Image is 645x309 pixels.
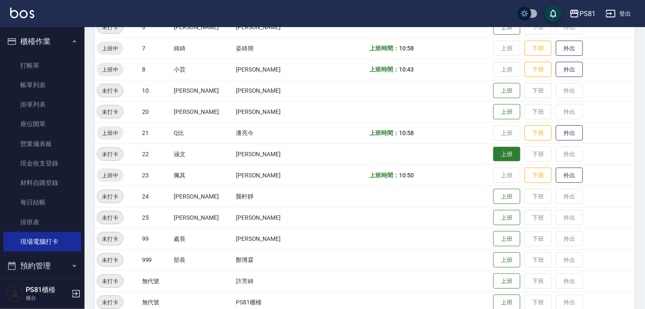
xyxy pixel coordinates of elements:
span: 未打卡 [97,86,123,95]
button: save [545,5,562,22]
button: 外出 [556,41,583,56]
span: 未打卡 [97,150,123,159]
button: 下班 [525,62,552,77]
span: 未打卡 [97,235,123,243]
td: 24 [140,186,172,207]
span: 10:58 [399,130,414,136]
b: 上班時間： [370,172,399,179]
td: [PERSON_NAME] [172,17,234,38]
button: 外出 [556,168,583,183]
button: 上班 [493,83,520,99]
td: [PERSON_NAME] [234,59,306,80]
td: [PERSON_NAME] [172,80,234,101]
a: 營業儀表板 [3,134,81,154]
td: [PERSON_NAME] [234,101,306,122]
span: 10:50 [399,172,414,179]
span: 上班中 [97,171,123,180]
h5: PS81櫃檯 [26,286,69,294]
button: 櫃檯作業 [3,30,81,52]
a: 現金收支登錄 [3,154,81,173]
button: 上班 [493,19,520,35]
button: 上班 [493,252,520,268]
b: 上班時間： [370,45,399,52]
td: Q比 [172,122,234,143]
b: 上班時間： [370,66,399,73]
td: [PERSON_NAME] [172,207,234,228]
a: 排班表 [3,212,81,232]
button: 上班 [493,189,520,204]
td: 姿綺簡 [234,38,306,59]
span: 未打卡 [97,108,123,116]
td: 涵文 [172,143,234,165]
td: 許芳綺 [234,270,306,292]
button: 外出 [556,62,583,77]
td: 23 [140,165,172,186]
span: 未打卡 [97,298,123,307]
span: 未打卡 [97,23,123,32]
img: Logo [10,8,34,18]
td: 22 [140,143,172,165]
button: 上班 [493,147,520,162]
span: 未打卡 [97,277,123,286]
a: 座位開單 [3,114,81,134]
td: [PERSON_NAME] [234,143,306,165]
span: 未打卡 [97,213,123,222]
button: 上班 [493,210,520,226]
p: 櫃台 [26,294,69,302]
td: 21 [140,122,172,143]
td: [PERSON_NAME] [234,207,306,228]
td: [PERSON_NAME] [234,17,306,38]
button: 上班 [493,273,520,289]
td: 鄭博霖 [234,249,306,270]
button: 登出 [602,6,635,22]
td: [PERSON_NAME] [234,80,306,101]
button: 上班 [493,104,520,120]
td: 6 [140,17,172,38]
td: 8 [140,59,172,80]
a: 帳單列表 [3,75,81,95]
td: 龔軒靜 [234,186,306,207]
button: 上班 [493,231,520,247]
a: 材料自購登錄 [3,173,81,193]
td: 綺綺 [172,38,234,59]
td: 處長 [172,228,234,249]
td: 佩其 [172,165,234,186]
button: PS81 [566,5,599,22]
span: 10:43 [399,66,414,73]
a: 打帳單 [3,56,81,75]
td: 部長 [172,249,234,270]
span: 上班中 [97,44,123,53]
td: [PERSON_NAME] [234,165,306,186]
button: 下班 [525,168,552,183]
b: 上班時間： [370,130,399,136]
div: PS81 [579,8,596,19]
td: 999 [140,249,172,270]
button: 預約管理 [3,255,81,277]
span: 上班中 [97,65,123,74]
td: [PERSON_NAME] [172,186,234,207]
td: [PERSON_NAME] [172,101,234,122]
button: 外出 [556,125,583,141]
td: 10 [140,80,172,101]
td: 潘亮今 [234,122,306,143]
a: 掛單列表 [3,95,81,114]
span: 上班中 [97,129,123,138]
td: 99 [140,228,172,249]
td: 20 [140,101,172,122]
td: 25 [140,207,172,228]
td: 無代號 [140,270,172,292]
td: 小芸 [172,59,234,80]
td: [PERSON_NAME] [234,228,306,249]
td: 7 [140,38,172,59]
button: 報表及分析 [3,277,81,299]
button: 下班 [525,125,552,141]
img: Person [7,285,24,302]
a: 現場電腦打卡 [3,232,81,251]
span: 未打卡 [97,192,123,201]
a: 每日結帳 [3,193,81,212]
span: 10:58 [399,45,414,52]
span: 未打卡 [97,256,123,265]
button: 下班 [525,41,552,56]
